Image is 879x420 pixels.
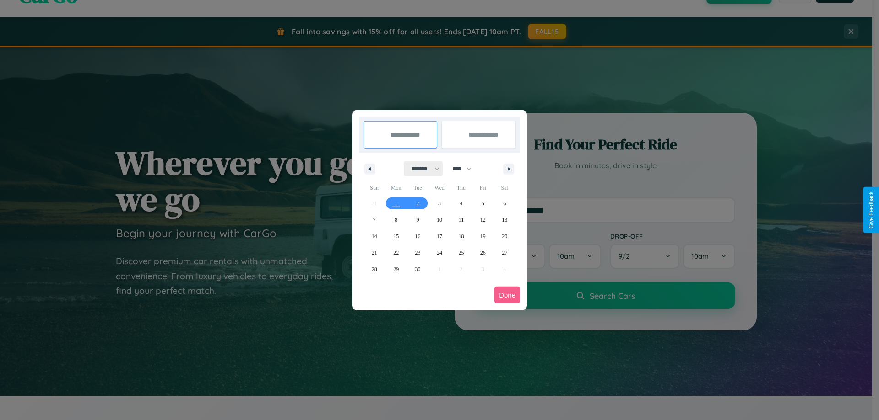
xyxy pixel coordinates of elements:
button: 3 [429,195,450,212]
span: 23 [415,245,421,261]
span: 5 [482,195,484,212]
button: 18 [450,228,472,245]
span: 7 [373,212,376,228]
button: 26 [472,245,494,261]
span: 25 [458,245,464,261]
button: 25 [450,245,472,261]
span: 28 [372,261,377,277]
span: 8 [395,212,397,228]
button: 12 [472,212,494,228]
button: 22 [385,245,407,261]
span: Mon [385,181,407,195]
button: 2 [407,195,429,212]
span: 3 [438,195,441,212]
button: 14 [364,228,385,245]
button: 17 [429,228,450,245]
span: Sun [364,181,385,195]
span: Sat [494,181,515,195]
span: 15 [393,228,399,245]
span: 11 [459,212,464,228]
button: 6 [494,195,515,212]
span: 2 [417,195,419,212]
button: 10 [429,212,450,228]
span: Fri [472,181,494,195]
button: 19 [472,228,494,245]
span: 26 [480,245,486,261]
button: 5 [472,195,494,212]
span: 18 [458,228,464,245]
button: 9 [407,212,429,228]
button: 11 [450,212,472,228]
span: 4 [460,195,462,212]
span: 9 [417,212,419,228]
button: 27 [494,245,515,261]
span: 6 [503,195,506,212]
button: 15 [385,228,407,245]
span: 14 [372,228,377,245]
span: Wed [429,181,450,195]
span: 21 [372,245,377,261]
span: 29 [393,261,399,277]
button: 4 [450,195,472,212]
span: 13 [502,212,507,228]
button: Done [494,287,520,303]
span: 22 [393,245,399,261]
span: 17 [437,228,442,245]
button: 20 [494,228,515,245]
span: 24 [437,245,442,261]
span: Tue [407,181,429,195]
span: 19 [480,228,486,245]
button: 24 [429,245,450,261]
button: 1 [385,195,407,212]
span: 30 [415,261,421,277]
span: 20 [502,228,507,245]
button: 29 [385,261,407,277]
button: 16 [407,228,429,245]
button: 28 [364,261,385,277]
button: 30 [407,261,429,277]
span: 10 [437,212,442,228]
div: Give Feedback [868,191,874,229]
span: 27 [502,245,507,261]
button: 7 [364,212,385,228]
span: 16 [415,228,421,245]
span: Thu [450,181,472,195]
button: 23 [407,245,429,261]
button: 13 [494,212,515,228]
button: 21 [364,245,385,261]
button: 8 [385,212,407,228]
span: 1 [395,195,397,212]
span: 12 [480,212,486,228]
